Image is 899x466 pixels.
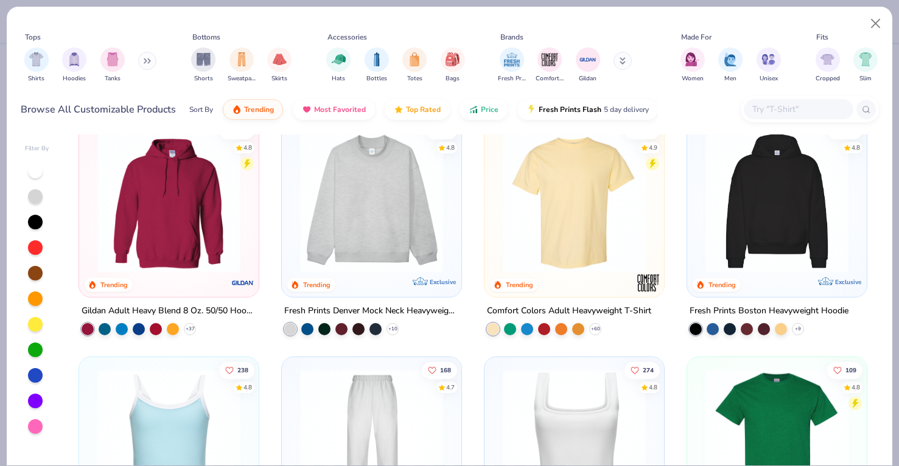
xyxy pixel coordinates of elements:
div: 4.8 [649,383,657,392]
img: Sweatpants Image [235,52,248,66]
button: filter button [365,47,389,83]
span: Bottles [366,74,387,83]
img: Totes Image [408,52,421,66]
div: filter for Hoodies [62,47,86,83]
div: Sort By [189,104,213,115]
div: filter for Gildan [576,47,600,83]
button: Price [460,99,508,120]
img: Men Image [724,52,737,66]
img: f5d85501-0dbb-4ee4-b115-c08fa3845d83 [294,130,449,273]
span: 5 day delivery [604,103,649,117]
button: filter button [441,47,465,83]
span: + 10 [388,325,397,333]
div: Accessories [327,32,367,43]
img: Shorts Image [197,52,211,66]
img: Unisex Image [761,52,775,66]
button: filter button [62,47,86,83]
div: filter for Totes [402,47,427,83]
span: Totes [407,74,422,83]
div: Filter By [25,144,49,153]
div: filter for Bottles [365,47,389,83]
img: Gildan Image [579,50,597,69]
img: Fresh Prints Image [503,50,521,69]
div: filter for Shorts [191,47,215,83]
div: Brands [500,32,523,43]
div: filter for Men [718,47,743,83]
div: filter for Women [680,47,705,83]
div: filter for Slim [853,47,878,83]
div: filter for Shirts [24,47,49,83]
span: Top Rated [406,105,441,114]
button: Like [422,361,457,378]
button: filter button [498,47,526,83]
span: 168 [440,367,451,373]
div: filter for Cropped [816,47,840,83]
img: most_fav.gif [302,105,312,114]
img: Comfort Colors Image [540,50,559,69]
span: Shorts [194,74,213,83]
div: Made For [681,32,712,43]
span: + 9 [795,325,801,333]
img: Cropped Image [820,52,834,66]
button: filter button [576,47,600,83]
div: Fits [816,32,828,43]
img: Hats Image [332,52,346,66]
span: Most Favorited [314,105,366,114]
span: Sweatpants [228,74,256,83]
button: Like [425,122,457,139]
span: 109 [845,367,856,373]
img: Shirts Image [29,52,43,66]
button: Close [864,12,887,35]
span: Exclusive [430,278,456,286]
span: Women [682,74,704,83]
div: 4.7 [446,383,455,392]
span: Men [724,74,736,83]
button: filter button [816,47,840,83]
div: filter for Hats [326,47,351,83]
div: filter for Fresh Prints [498,47,526,83]
img: Comfort Colors logo [636,271,660,295]
span: Slim [859,74,872,83]
div: 4.8 [852,143,860,152]
span: Hoodies [63,74,86,83]
div: filter for Bags [441,47,465,83]
button: Like [827,122,862,139]
img: Gildan logo [231,271,255,295]
img: Tanks Image [106,52,119,66]
span: Tanks [105,74,121,83]
button: filter button [326,47,351,83]
img: 01756b78-01f6-4cc6-8d8a-3c30c1a0c8ac [91,130,247,273]
span: Hats [332,74,345,83]
div: Bottoms [192,32,220,43]
span: + 60 [591,325,600,333]
button: filter button [228,47,256,83]
button: filter button [402,47,427,83]
button: Like [219,122,254,139]
button: Most Favorited [293,99,375,120]
span: + 37 [186,325,195,333]
span: Trending [244,105,274,114]
button: filter button [757,47,781,83]
img: 91acfc32-fd48-4d6b-bdad-a4c1a30ac3fc [699,130,855,273]
img: Hoodies Image [68,52,81,66]
div: Comfort Colors Adult Heavyweight T-Shirt [487,304,651,319]
span: 238 [237,367,248,373]
span: Exclusive [835,278,861,286]
img: trending.gif [232,105,242,114]
button: filter button [100,47,125,83]
span: 274 [643,367,654,373]
span: Gildan [579,74,596,83]
img: 029b8af0-80e6-406f-9fdc-fdf898547912 [497,130,652,273]
button: Fresh Prints Flash5 day delivery [517,99,658,120]
img: flash.gif [526,105,536,114]
div: Browse All Customizable Products [21,102,176,117]
span: Skirts [271,74,287,83]
img: Bottles Image [370,52,383,66]
div: Fresh Prints Denver Mock Neck Heavyweight Sweatshirt [284,304,459,319]
button: filter button [680,47,705,83]
span: Bags [446,74,460,83]
div: 4.9 [649,143,657,152]
span: Shirts [28,74,44,83]
button: Like [624,361,660,378]
div: filter for Skirts [267,47,292,83]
